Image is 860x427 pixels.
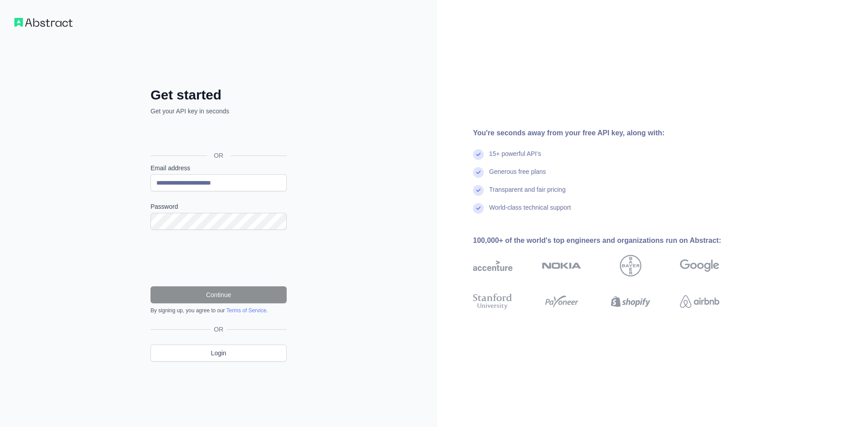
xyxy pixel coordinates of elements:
a: Terms of Service [226,307,266,314]
a: Login [150,345,287,362]
img: nokia [542,255,581,276]
img: check mark [473,185,484,196]
img: bayer [620,255,641,276]
iframe: Sign in with Google Button [146,125,289,145]
div: You're seconds away from your free API key, along with: [473,128,748,138]
img: google [680,255,719,276]
img: airbnb [680,292,719,311]
img: shopify [611,292,650,311]
div: 15+ powerful API's [489,149,541,167]
button: Continue [150,286,287,303]
img: check mark [473,149,484,160]
iframe: reCAPTCHA [150,241,287,276]
div: Transparent and fair pricing [489,185,566,203]
div: Generous free plans [489,167,546,185]
h2: Get started [150,87,287,103]
div: By signing up, you agree to our . [150,307,287,314]
img: accenture [473,255,512,276]
img: stanford university [473,292,512,311]
img: Workflow [14,18,73,27]
label: Email address [150,164,287,173]
div: World-class technical support [489,203,571,221]
label: Password [150,202,287,211]
span: OR [211,325,227,334]
img: check mark [473,203,484,214]
div: 100,000+ of the world's top engineers and organizations run on Abstract: [473,235,748,246]
span: OR [207,151,231,160]
img: payoneer [542,292,581,311]
p: Get your API key in seconds [150,107,287,116]
img: check mark [473,167,484,178]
